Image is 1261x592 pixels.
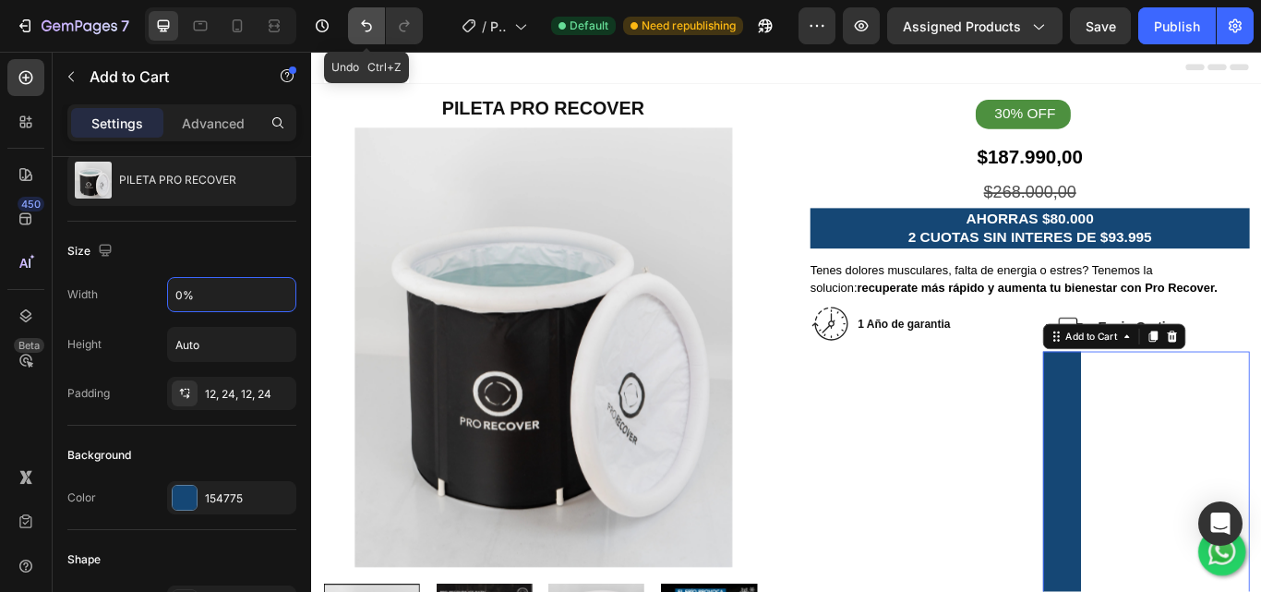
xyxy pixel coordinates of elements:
p: 7 [121,15,129,37]
div: Undo/Redo [348,7,423,44]
input: Auto [168,328,295,361]
button: Publish [1138,7,1216,44]
h2: AHORRAS $80.000 2 CUOTAS SIN INTERES DE $93.995 [582,183,1094,230]
div: Publish [1154,17,1200,36]
p: Add to Cart [90,66,246,88]
p: Envio Gratis [918,311,1004,333]
p: PILETA PRO RECOVER [119,174,236,187]
div: Size [67,239,116,264]
span: Assigned Products [903,17,1021,36]
span: Default [570,18,608,34]
button: Assigned Products [887,7,1063,44]
div: Padding [67,385,110,402]
div: $187.990,00 [775,101,901,144]
input: Auto [168,278,295,311]
div: Shape [67,551,101,568]
button: 7 [7,7,138,44]
div: 12, 24, 12, 24 [205,386,292,403]
div: Height [67,336,102,353]
p: Settings [91,114,143,133]
div: 30% [795,60,832,85]
strong: recuperate más rápido y aumenta tu bienestar con Pro Recover. [636,268,1056,284]
div: 450 [18,197,44,211]
div: Color [67,489,96,506]
div: $268.000,00 [582,145,1094,184]
div: Add to Cart [876,324,943,341]
p: 1 Año de garantia [637,308,745,328]
img: product feature img [75,162,112,199]
div: Beta [14,338,44,353]
div: Width [67,286,98,303]
p: Tenes dolores musculares, falta de energia o estres? Tenemos la solucion: [582,247,1056,284]
div: 154775 [205,490,292,507]
img: Alt Image [853,295,908,350]
div: Open Intercom Messenger [1198,501,1243,546]
span: Save [1086,18,1116,34]
img: Alt Image [582,295,628,341]
span: / [482,17,486,36]
span: Product Page PRO RECOVER ACTUAL- [DATE] 00:24:45 [490,17,507,36]
button: Save [1070,7,1131,44]
span: Need republishing [642,18,736,34]
p: Advanced [182,114,245,133]
iframe: Design area [311,52,1261,592]
div: Background [67,447,131,464]
div: OFF [832,60,871,87]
